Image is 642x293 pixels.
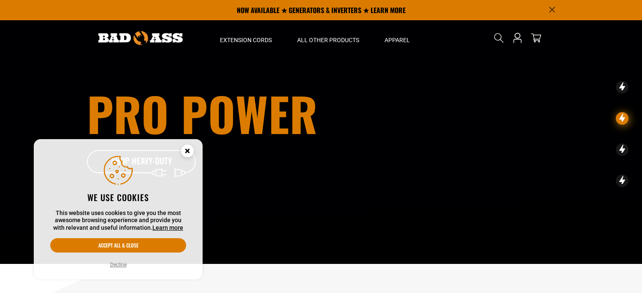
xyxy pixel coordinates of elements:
[492,31,506,45] summary: Search
[385,36,410,44] span: Apparel
[152,224,183,231] a: Learn more
[50,238,186,253] button: Accept all & close
[372,20,423,56] summary: Apparel
[207,20,284,56] summary: Extension Cords
[297,36,359,44] span: All Other Products
[34,139,203,280] aside: Cookie Consent
[284,20,372,56] summary: All Other Products
[220,36,272,44] span: Extension Cords
[50,210,186,232] p: This website uses cookies to give you the most awesome browsing experience and provide you with r...
[98,31,183,45] img: Bad Ass Extension Cords
[50,192,186,203] h2: We use cookies
[108,261,129,269] button: Decline
[87,90,368,137] h1: Pro Power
